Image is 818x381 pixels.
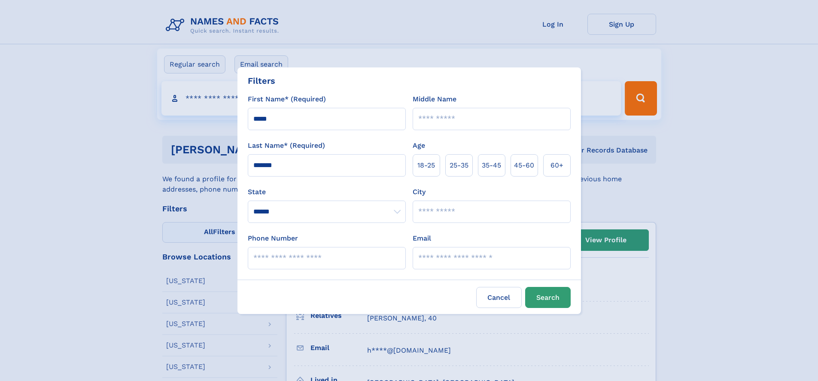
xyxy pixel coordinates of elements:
span: 18‑25 [417,160,435,171]
label: Phone Number [248,233,298,244]
span: 35‑45 [482,160,501,171]
label: Cancel [476,287,522,308]
label: State [248,187,406,197]
label: Middle Name [413,94,456,104]
span: 25‑35 [450,160,468,171]
span: 60+ [550,160,563,171]
div: Filters [248,74,275,87]
button: Search [525,287,571,308]
label: City [413,187,426,197]
label: First Name* (Required) [248,94,326,104]
label: Age [413,140,425,151]
label: Last Name* (Required) [248,140,325,151]
label: Email [413,233,431,244]
span: 45‑60 [514,160,534,171]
